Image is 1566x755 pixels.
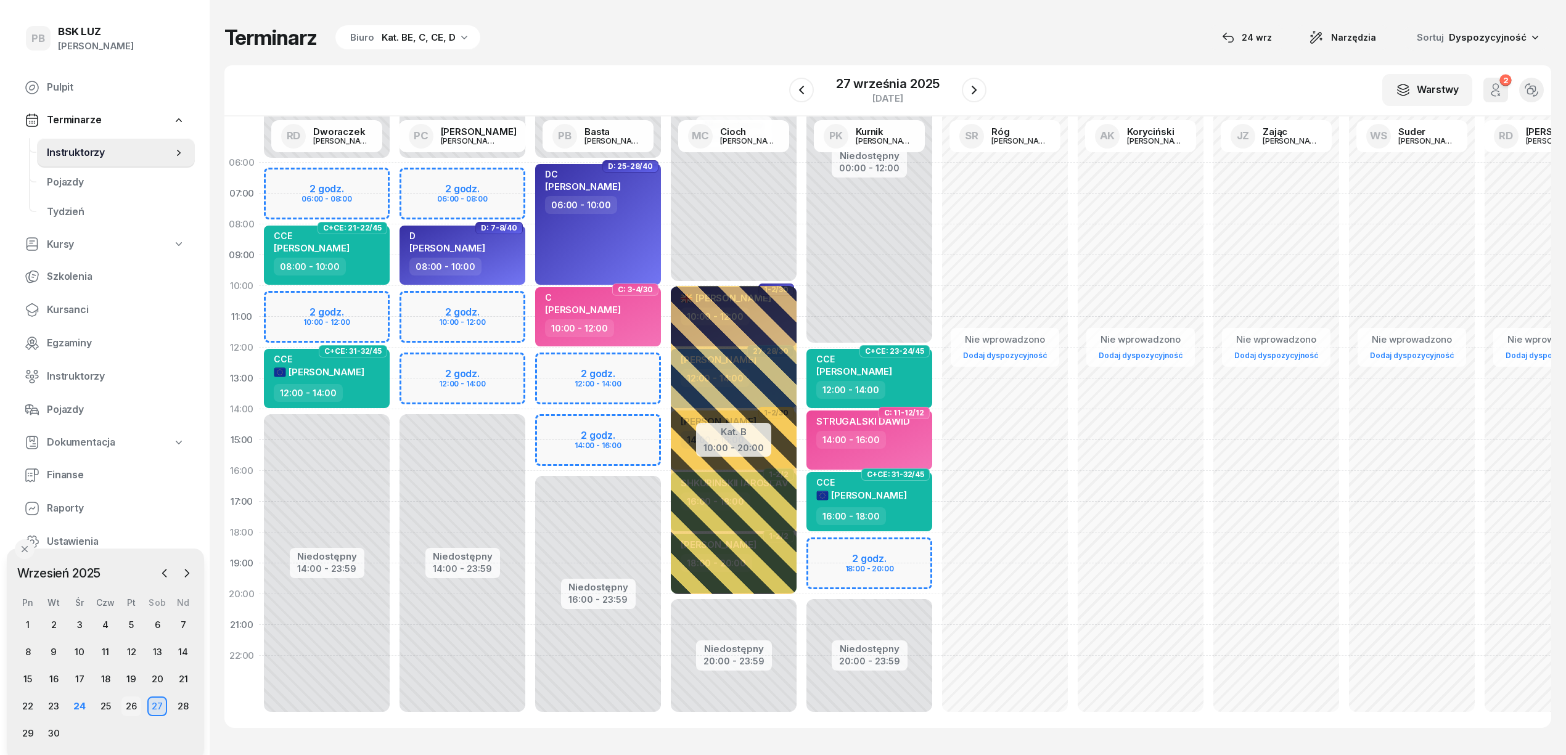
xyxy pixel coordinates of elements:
[173,615,193,635] div: 7
[568,580,628,607] button: Niedostępny16:00 - 23:59
[44,724,64,743] div: 30
[1094,329,1187,365] button: Nie wprowadzonoDodaj dyspozycyjność
[31,33,45,44] span: PB
[839,149,900,176] button: Niedostępny00:00 - 12:00
[289,366,364,378] span: [PERSON_NAME]
[44,615,64,635] div: 2
[1298,25,1387,50] button: Narzędzia
[568,592,628,605] div: 16:00 - 23:59
[558,131,572,141] span: PB
[1331,30,1376,45] span: Narzędzia
[703,440,764,453] div: 10:00 - 20:00
[58,27,134,37] div: BSK LUZ
[958,348,1052,362] a: Dodaj dyspozycyjność
[67,597,92,608] div: Śr
[224,425,259,455] div: 15:00
[332,25,480,50] button: BiuroKat. BE, C, CE, D
[15,362,195,391] a: Instruktorzy
[545,196,617,214] div: 06:00 - 10:00
[121,642,141,662] div: 12
[274,231,350,241] div: CCE
[15,428,195,457] a: Dokumentacja
[70,615,89,635] div: 3
[44,642,64,662] div: 9
[70,669,89,689] div: 17
[224,517,259,548] div: 18:00
[1127,137,1186,145] div: [PERSON_NAME]
[15,295,195,325] a: Kursanci
[816,354,892,364] div: CCE
[271,120,382,152] a: RDDworaczek[PERSON_NAME]
[856,127,915,136] div: Kurnik
[70,642,89,662] div: 10
[37,168,195,197] a: Pojazdy
[92,597,118,608] div: Czw
[1483,78,1508,102] button: 2
[224,209,259,240] div: 08:00
[224,147,259,178] div: 06:00
[703,642,765,669] button: Niedostępny20:00 - 23:59
[831,489,907,501] span: [PERSON_NAME]
[121,615,141,635] div: 5
[224,640,259,671] div: 22:00
[839,160,900,173] div: 00:00 - 12:00
[382,30,456,45] div: Kat. BE, C, CE, D
[409,231,485,241] div: D
[47,174,185,190] span: Pojazdy
[414,131,428,141] span: PC
[274,242,350,254] span: [PERSON_NAME]
[147,615,167,635] div: 6
[584,127,644,136] div: Basta
[12,563,105,583] span: Wrzesień 2025
[1127,127,1186,136] div: Koryciński
[15,527,195,557] a: Ustawienia
[608,165,653,168] span: D: 25-28/40
[18,696,38,716] div: 22
[433,552,493,561] div: Niedostępny
[224,301,259,332] div: 11:00
[224,363,259,394] div: 13:00
[37,197,195,227] a: Tydzień
[173,669,193,689] div: 21
[70,696,89,716] div: 24
[47,302,185,318] span: Kursanci
[678,120,789,152] a: MCCioch[PERSON_NAME]
[15,597,41,608] div: Pn
[816,431,886,449] div: 14:00 - 16:00
[58,38,134,54] div: [PERSON_NAME]
[47,534,185,550] span: Ustawienia
[47,402,185,418] span: Pojazdy
[144,597,170,608] div: Sob
[545,319,614,337] div: 10:00 - 12:00
[856,137,915,145] div: [PERSON_NAME]
[1094,332,1187,348] div: Nie wprowadzono
[297,552,357,561] div: Niedostępny
[224,548,259,579] div: 19:00
[313,137,372,145] div: [PERSON_NAME]
[1382,74,1472,106] button: Warstwy
[15,262,195,292] a: Szkolenia
[47,369,185,385] span: Instruktorzy
[1085,120,1196,152] a: AKKoryciński[PERSON_NAME]
[18,724,38,743] div: 29
[836,94,940,103] div: [DATE]
[121,669,141,689] div: 19
[15,106,195,134] a: Terminarze
[15,231,195,259] a: Kursy
[1365,329,1459,365] button: Nie wprowadzonoDodaj dyspozycyjność
[1237,131,1250,141] span: JZ
[816,415,909,427] span: STRUGALSKI DAWID
[839,644,900,653] div: Niedostępny
[720,137,779,145] div: [PERSON_NAME]
[224,27,317,49] h1: Terminarz
[703,424,764,440] div: Kat. B
[703,644,765,653] div: Niedostępny
[18,642,38,662] div: 8
[147,642,167,662] div: 13
[991,137,1051,145] div: [PERSON_NAME]
[958,329,1052,365] button: Nie wprowadzonoDodaj dyspozycyjność
[1370,131,1388,141] span: WS
[15,395,195,425] a: Pojazdy
[839,642,900,669] button: Niedostępny20:00 - 23:59
[274,384,343,402] div: 12:00 - 14:00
